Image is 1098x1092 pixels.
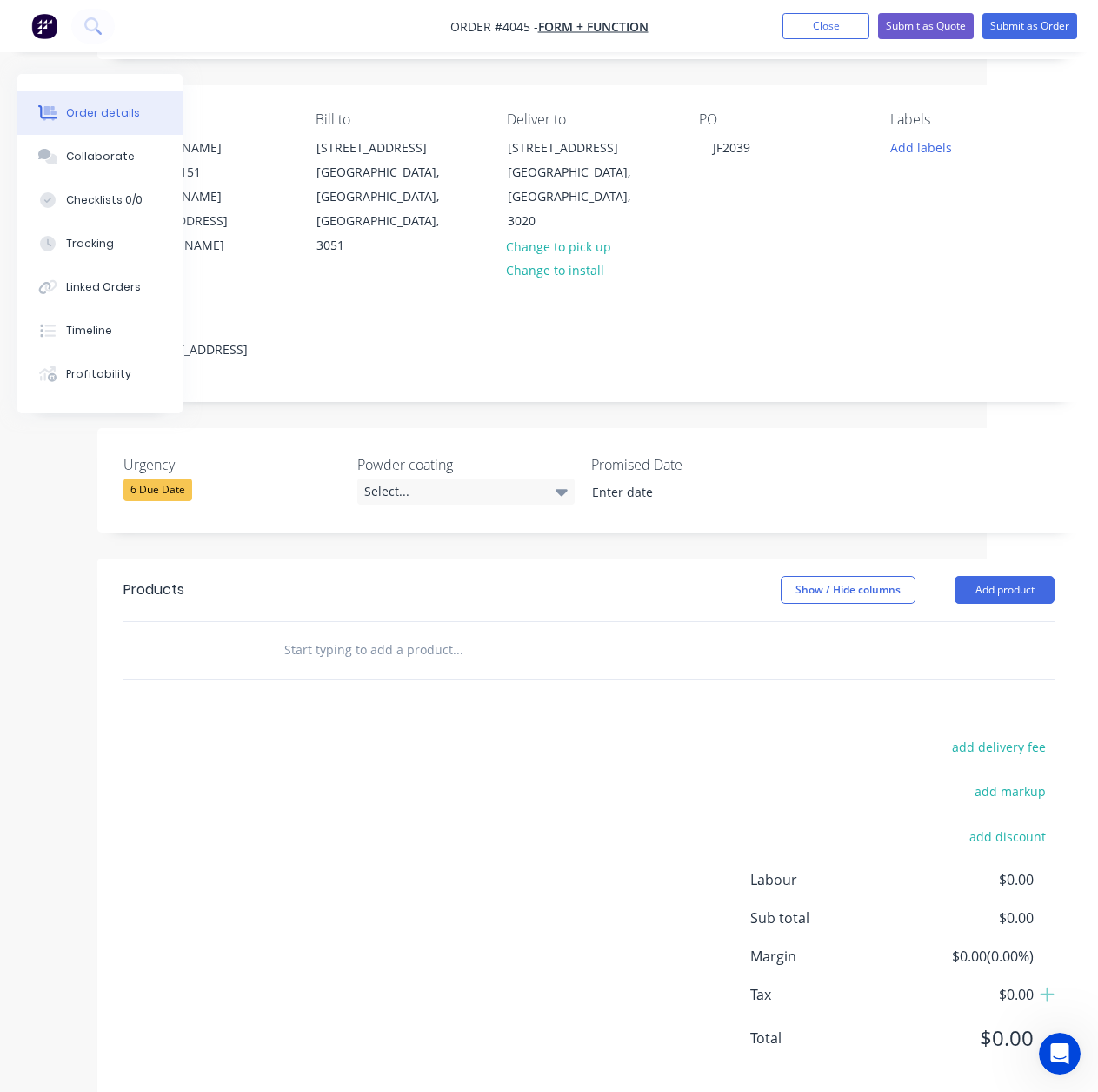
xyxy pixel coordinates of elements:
div: Improvement [128,464,220,483]
div: Select... [357,479,575,505]
button: add markup [965,780,1055,803]
div: UpdateFeature updateFactory Weekly Updates - [DATE]Hi there, [17,125,330,224]
div: PO [699,111,863,128]
div: Bill to [316,111,480,128]
div: Checklists 0/0 [66,192,143,208]
span: $0.00 [905,984,1034,1005]
button: add discount [960,824,1055,847]
span: $0.00 ( 0.00 %) [905,946,1034,967]
label: Powder coating [357,454,575,475]
span: Sub total [750,908,905,928]
div: Feature update [135,356,238,375]
div: Factory Weekly Updates - [DATE] [36,170,281,188]
div: Update [36,140,90,159]
button: Submit as Order [982,13,1077,39]
div: [GEOGRAPHIC_DATA], [GEOGRAPHIC_DATA], 3020 [508,160,652,233]
div: Factory Weekly Updates - [DATE] [36,278,281,296]
h1: News [149,8,203,37]
div: New featureImprovementFactory Weekly Updates - [DATE]Hey, legend there👋 [17,449,330,548]
a: Form + Function [538,18,649,35]
span: Margin [750,946,905,967]
div: Hey, Factory pro there👋 [36,299,281,318]
label: Urgency [123,454,341,475]
img: Factory [31,13,57,39]
span: News [199,586,236,599]
button: Change to install [497,258,614,282]
div: Feature update [97,140,201,159]
div: [STREET_ADDRESS][GEOGRAPHIC_DATA], [GEOGRAPHIC_DATA], 3020 [493,135,667,234]
button: Linked Orders [17,265,183,309]
input: Enter date [580,479,796,506]
div: 6 Due Date [123,479,192,501]
div: New feature [36,248,121,267]
button: Help [261,543,348,613]
div: JF2039 [699,135,764,160]
div: Labels [890,111,1055,128]
input: Start typing to add a product... [283,633,631,667]
button: Tracking [17,222,183,265]
button: Add product [955,576,1055,604]
div: Order details [66,105,140,121]
div: Hey, legend there👋 [36,515,281,533]
div: Close [305,7,336,38]
span: Tax [750,984,905,1005]
button: Add labels [881,135,961,158]
div: Tracking [66,236,114,251]
div: Factory Weekly Updates - [DATE] [36,385,281,404]
span: Total [750,1028,905,1048]
button: Messages [87,543,174,613]
div: Hi there, [36,191,281,210]
button: add delivery fee [942,735,1055,759]
span: $0.00 [905,908,1034,928]
button: Timeline [17,309,183,352]
div: Deliver to [507,111,671,128]
div: [STREET_ADDRESS] [316,136,461,160]
img: Profile image for Maricar [289,64,320,96]
sub: From Team Factory [21,81,287,99]
button: Collaborate [17,135,183,178]
button: Close [782,13,869,39]
button: Change to pick up [497,234,621,258]
div: Profitability [66,366,131,382]
button: Submit as Quote [878,13,974,39]
iframe: Intercom live chat [1039,1033,1081,1075]
button: News [174,543,261,613]
span: Messages [101,586,161,599]
div: Products [123,579,184,600]
div: Hey, Factory pro there👋 [36,407,281,425]
div: Linked Orders [66,279,141,295]
div: [STREET_ADDRESS] [123,323,1055,376]
div: New featureImprovementFactory Weekly Updates - [DATE]Hey, Factory pro there👋 [17,233,330,332]
span: Labour [750,869,905,890]
span: Home [25,586,61,599]
div: Notes [123,298,1055,315]
button: Profitability [17,352,183,396]
h2: Latest [21,60,287,81]
span: $0.00 [905,869,1034,890]
span: Order #4045 - [450,18,538,35]
span: $0.00 [905,1022,1034,1054]
div: [STREET_ADDRESS] [508,136,652,160]
label: Promised Date [591,454,809,475]
div: ImprovementFeature updateFactory Weekly Updates - [DATE]Hey, Factory pro there👋 [17,341,330,440]
div: Timeline [66,323,112,338]
button: Order details [17,91,183,135]
div: Improvement [128,248,220,267]
span: Help [290,586,318,599]
div: New feature [36,464,121,483]
div: [GEOGRAPHIC_DATA], [GEOGRAPHIC_DATA], [GEOGRAPHIC_DATA], 3051 [316,160,461,258]
button: Checklists 0/0 [17,178,183,222]
div: Improvement [36,356,128,375]
button: Show / Hide columns [781,576,915,604]
div: Collaborate [66,149,135,164]
div: Factory Weekly Updates - [DATE] [36,493,281,512]
div: [STREET_ADDRESS][GEOGRAPHIC_DATA], [GEOGRAPHIC_DATA], [GEOGRAPHIC_DATA], 3051 [302,135,476,258]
